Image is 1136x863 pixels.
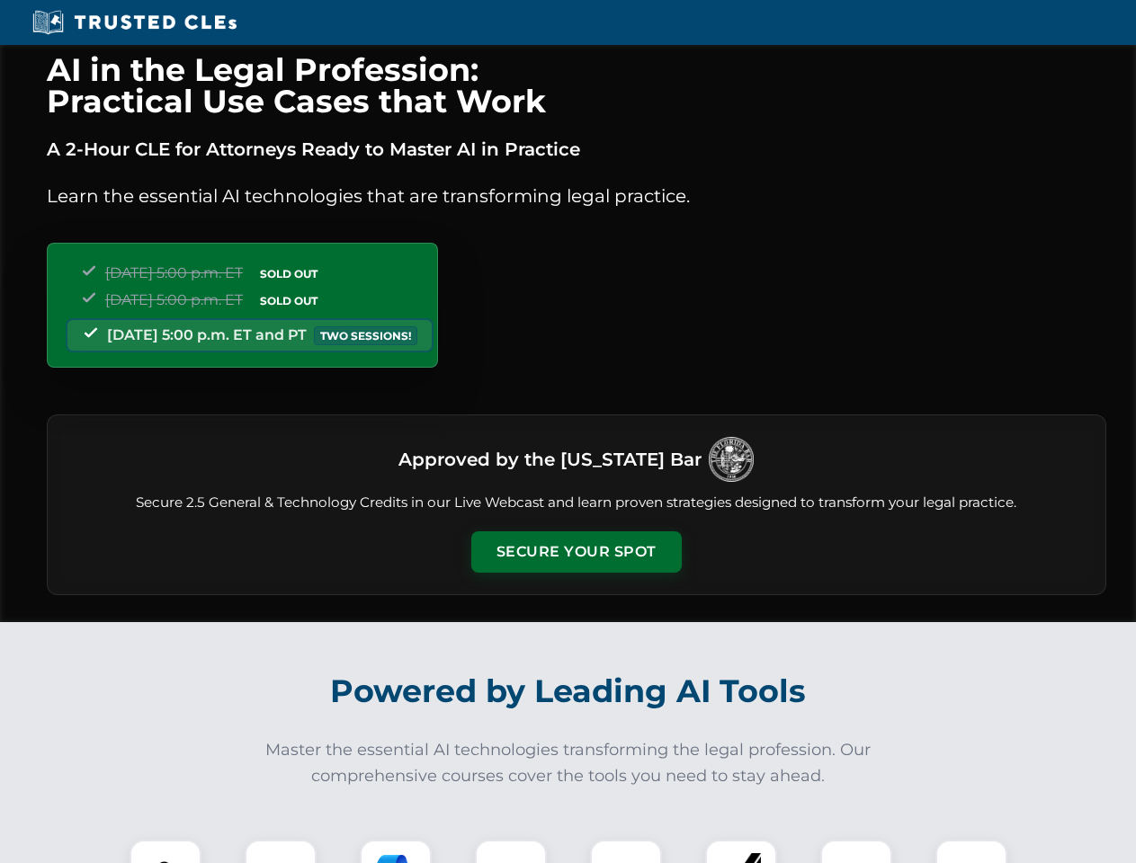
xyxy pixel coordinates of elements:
p: Learn the essential AI technologies that are transforming legal practice. [47,182,1106,210]
p: Secure 2.5 General & Technology Credits in our Live Webcast and learn proven strategies designed ... [69,493,1084,513]
h1: AI in the Legal Profession: Practical Use Cases that Work [47,54,1106,117]
button: Secure Your Spot [471,531,682,573]
span: SOLD OUT [254,264,324,283]
img: Trusted CLEs [27,9,242,36]
h2: Powered by Leading AI Tools [70,660,1067,723]
p: Master the essential AI technologies transforming the legal profession. Our comprehensive courses... [254,737,883,789]
span: SOLD OUT [254,291,324,310]
span: [DATE] 5:00 p.m. ET [105,264,243,281]
p: A 2-Hour CLE for Attorneys Ready to Master AI in Practice [47,135,1106,164]
h3: Approved by the [US_STATE] Bar [398,443,702,476]
span: [DATE] 5:00 p.m. ET [105,291,243,308]
img: Logo [709,437,754,482]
